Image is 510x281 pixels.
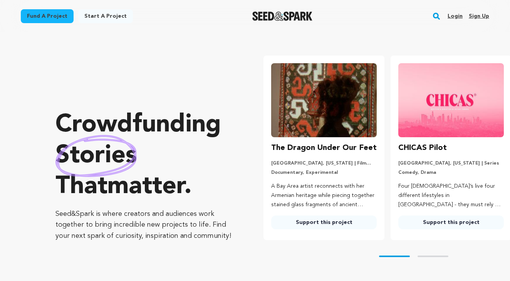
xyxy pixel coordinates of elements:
a: Support this project [398,215,504,229]
p: Seed&Spark is where creators and audiences work together to bring incredible new projects to life... [55,209,233,242]
p: Documentary, Experimental [271,170,377,176]
a: Sign up [469,10,489,22]
img: Seed&Spark Logo Dark Mode [252,12,313,21]
span: matter [107,175,184,199]
p: Crowdfunding that . [55,110,233,202]
img: hand sketched image [55,135,137,177]
p: [GEOGRAPHIC_DATA], [US_STATE] | Series [398,160,504,167]
a: Seed&Spark Homepage [252,12,313,21]
img: CHICAS Pilot image [398,63,504,137]
p: Four [DEMOGRAPHIC_DATA]’s live four different lifestyles in [GEOGRAPHIC_DATA] - they must rely on... [398,182,504,209]
a: Fund a project [21,9,74,23]
h3: CHICAS Pilot [398,142,447,154]
h3: The Dragon Under Our Feet [271,142,377,154]
a: Start a project [78,9,133,23]
p: A Bay Area artist reconnects with her Armenian heritage while piecing together stained glass frag... [271,182,377,209]
img: The Dragon Under Our Feet image [271,63,377,137]
a: Support this project [271,215,377,229]
a: Login [448,10,463,22]
p: Comedy, Drama [398,170,504,176]
p: [GEOGRAPHIC_DATA], [US_STATE] | Film Feature [271,160,377,167]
